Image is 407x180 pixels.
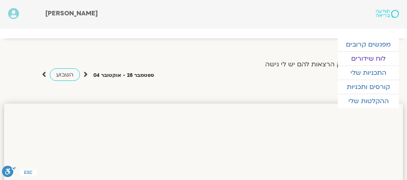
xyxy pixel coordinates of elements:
[50,68,80,81] a: השבוע
[338,80,399,94] a: קורסים ותכניות
[56,71,74,78] span: השבוע
[338,38,399,51] a: מפגשים קרובים
[338,94,399,108] a: ההקלטות שלי
[265,61,358,68] label: הצג רק הרצאות להם יש לי גישה
[338,52,399,66] a: לוח שידורים
[93,71,154,80] p: ספטמבר 28 - אוקטובר 04
[45,9,98,18] span: [PERSON_NAME]
[338,66,399,80] a: התכניות שלי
